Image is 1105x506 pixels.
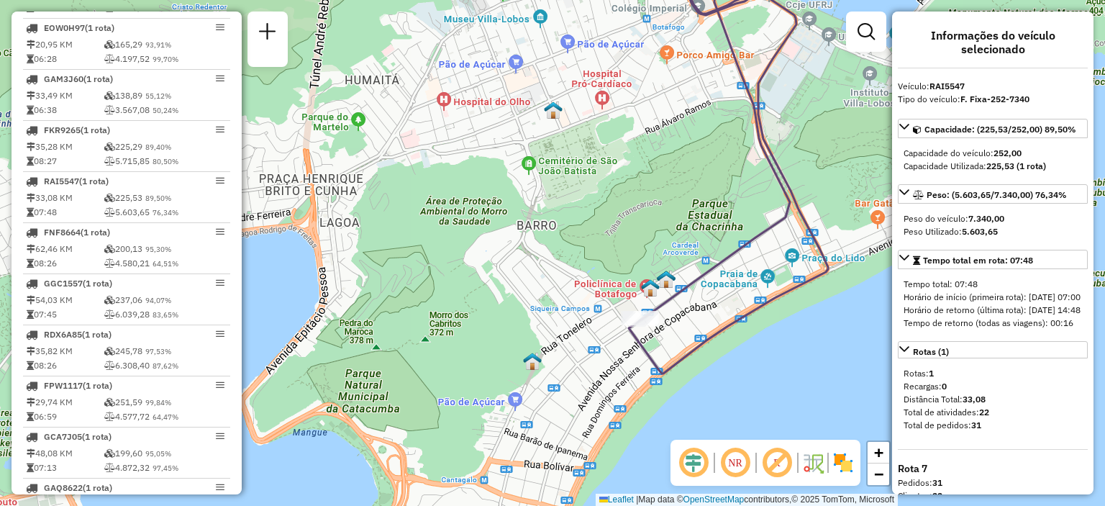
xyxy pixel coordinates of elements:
strong: 31 [932,477,942,488]
img: UDC Copacabana [523,352,542,371]
td: 6.308,40 [104,358,227,373]
em: Opções [216,23,224,32]
span: | [636,494,638,505]
span: Ocultar deslocamento [676,446,711,480]
img: FAD MOT Contêiner [657,270,676,289]
em: Opções [216,74,224,83]
strong: 252,00 [993,148,1022,158]
div: Tempo total em rota: 07:48 [898,272,1088,335]
td: 245,78 [104,344,227,358]
td: 07:45 [26,307,104,322]
a: Leaflet [599,494,634,505]
span: 97,45% [153,464,178,473]
strong: 33,08 [963,394,986,405]
span: 94,07% [145,296,171,305]
span: 76,34% [153,208,178,217]
td: 200,13 [104,242,227,256]
span: 99,84% [145,398,171,407]
span: 99,70% [153,55,178,64]
img: Exibir/Ocultar setores [832,451,855,474]
em: Opções [216,125,224,134]
strong: RAI5547 [929,81,965,91]
td: 4.580,21 [104,256,227,271]
td: 33,08 KM [26,191,104,205]
div: Total de atividades: [904,406,1082,419]
td: 62,46 KM [26,242,104,256]
img: 501 UDC Full Botafogo [544,101,563,119]
img: Fluxo de ruas [801,451,824,474]
div: Peso: (5.603,65/7.340,00) 76,34% [898,207,1088,244]
em: Opções [216,432,224,441]
td: 5.715,85 [104,154,227,168]
strong: 225,53 (1 Rota) [986,161,1046,171]
span: FKR9265 [44,125,81,135]
td: 08:26 [26,358,104,373]
span: 97,53% [145,347,171,356]
span: (1 Rota) [81,125,110,135]
td: 225,53 [104,191,227,205]
em: Opções [216,330,224,338]
span: Rotas (1) [913,348,949,356]
span: (1 Rota) [81,227,110,238]
td: 5.603,65 [104,205,227,220]
em: Opções [216,176,224,185]
span: GAM3J60 [44,73,83,84]
strong: Rota 7 [898,462,927,475]
span: 95,05% [145,449,171,458]
div: Peso Utilizado: [904,225,1082,238]
td: 4.577,72 [104,410,227,424]
strong: F. Fixa-252-7340 [960,94,1029,104]
td: 138,89 [104,89,227,103]
div: Tempo total: 07:48 [904,278,1082,291]
span: 66,07% [153,4,178,13]
td: 08:27 [26,154,104,168]
strong: 0 [942,381,947,392]
a: OpenStreetMap [683,494,745,505]
a: Zoom in [868,442,889,464]
strong: 22 [979,407,989,417]
em: Opções [216,279,224,287]
td: 199,60 [104,446,227,461]
span: Capacidade: (225,53/252,00) 89,50% [924,124,1076,135]
td: 225,29 [104,140,227,154]
em: Opções [216,381,224,389]
a: Peso: (5.603,65/7.340,00) 76,34% [898,184,1088,204]
span: (1 Rota) [83,482,112,493]
span: (1 Rota) [82,431,112,442]
span: GAQ8622 [44,482,83,493]
td: 4.197,52 [104,52,227,66]
span: RDX6A85 [44,329,82,340]
span: + [874,443,883,461]
span: 87,62% [153,361,178,371]
div: Total de pedidos: [904,419,1082,432]
a: Tempo total em rota: 07:48 [898,250,1088,269]
span: 80,50% [153,157,178,166]
td: 48,08 KM [26,446,104,461]
td: 06:38 [26,103,104,117]
span: (1 Rota) [82,329,112,340]
span: Peso do veículo: [904,213,1004,224]
td: 165,29 [104,37,227,52]
div: Veículo: [898,80,1088,93]
span: (1 Rota) [83,278,112,289]
span: FPW1117 [44,380,83,391]
div: Rotas: [904,367,1082,380]
strong: 7.340,00 [968,213,1004,224]
span: 89,40% [145,143,171,152]
span: 93,91% [145,40,171,50]
td: 20,95 KM [26,37,104,52]
span: FNF8664 [44,227,81,238]
div: Tipo do veículo: [898,93,1088,106]
span: (1 Rota) [83,73,113,84]
td: 07:13 [26,461,104,475]
span: 95,30% [145,245,171,254]
span: (1 Rota) [83,380,112,391]
td: 4.872,32 [104,461,227,475]
div: Horário de retorno (última rota): [DATE] 14:48 [904,304,1082,317]
div: Capacidade Utilizada: [904,160,1082,173]
a: Zoom out [868,464,889,485]
strong: 1 [929,368,934,379]
td: 251,59 [104,395,227,410]
td: 35,28 KM [26,140,104,154]
strong: 31 [971,420,981,430]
